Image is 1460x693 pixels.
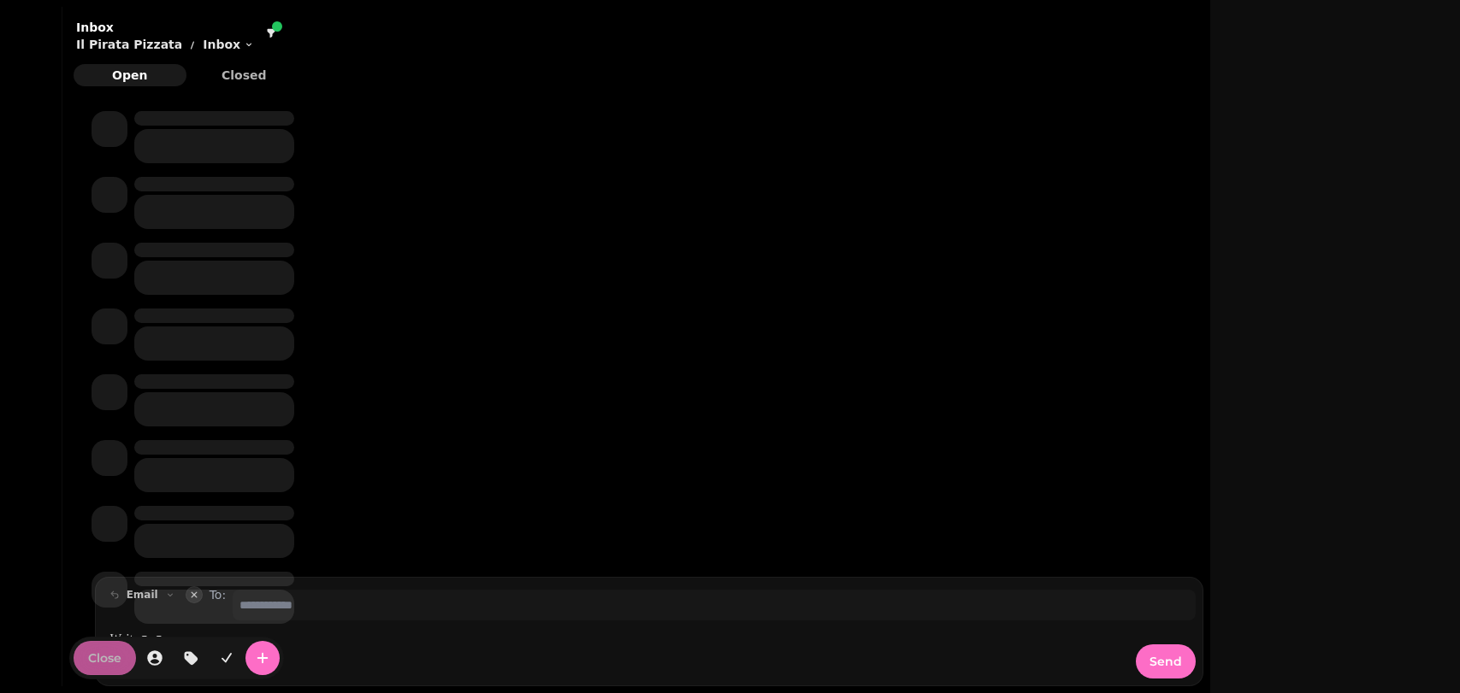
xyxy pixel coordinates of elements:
[174,641,208,675] button: tag-thread
[74,64,186,86] button: Open
[1150,655,1182,667] span: Send
[88,652,121,664] span: Close
[87,69,173,81] span: Open
[76,36,182,53] p: Il Pirata Pizzata
[210,641,244,675] button: is-read
[76,36,254,53] nav: breadcrumb
[76,19,254,36] h2: Inbox
[1136,644,1196,678] button: Send
[74,641,136,675] button: Close
[188,64,301,86] button: Closed
[245,641,280,675] button: create-convo
[203,36,254,53] button: Inbox
[261,23,281,44] button: filter
[202,69,287,81] span: Closed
